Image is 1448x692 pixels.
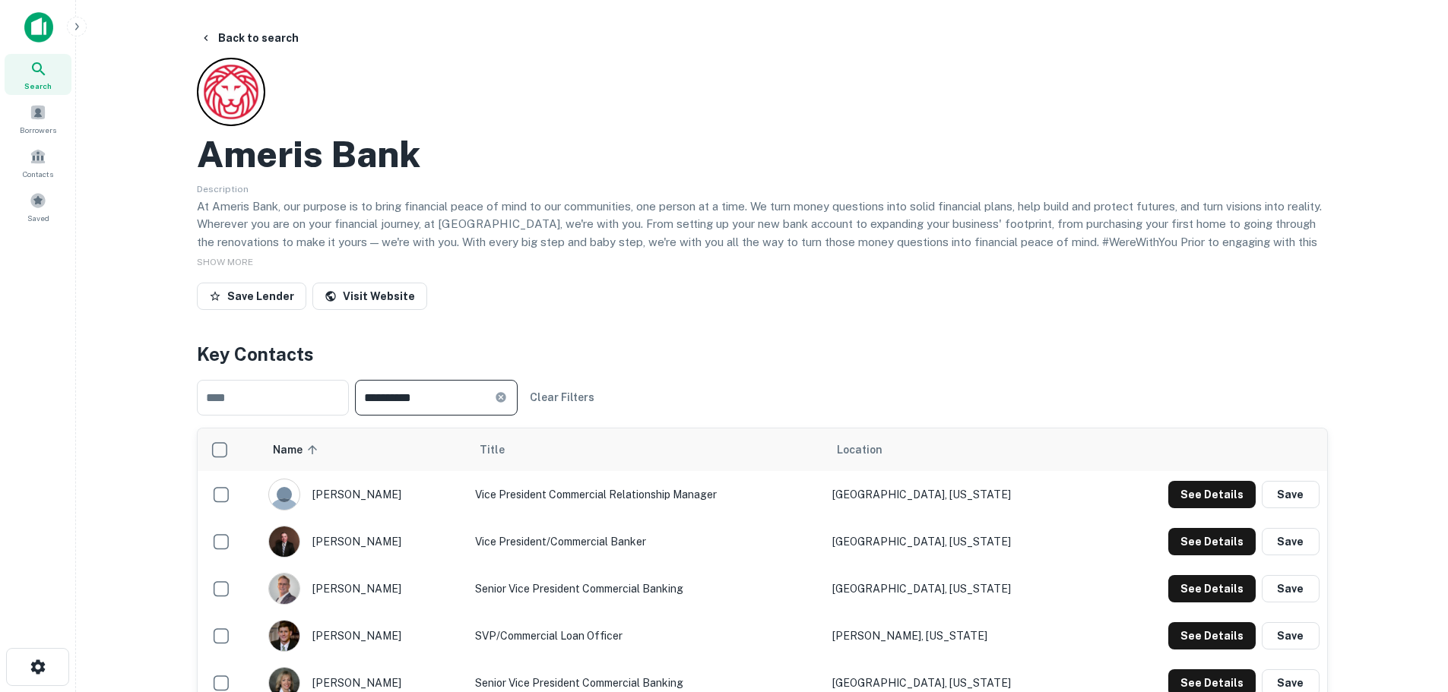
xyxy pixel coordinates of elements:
[20,124,56,136] span: Borrowers
[1168,622,1256,649] button: See Details
[1168,575,1256,602] button: See Details
[1168,481,1256,508] button: See Details
[1168,528,1256,555] button: See Details
[23,168,53,180] span: Contacts
[467,565,825,612] td: Senior Vice President Commercial Banking
[1262,622,1320,649] button: Save
[197,257,253,267] span: SHOW MORE
[1262,528,1320,555] button: Save
[1262,481,1320,508] button: Save
[312,283,427,310] a: Visit Website
[261,428,467,471] th: Name
[1372,570,1448,643] iframe: Chat Widget
[467,612,825,659] td: SVP/Commercial Loan Officer
[269,479,299,510] img: 9c8pery4andzj6ohjkjp54ma2
[268,526,460,558] div: [PERSON_NAME]
[27,212,49,224] span: Saved
[268,573,460,605] div: [PERSON_NAME]
[5,98,71,139] a: Borrowers
[197,283,306,310] button: Save Lender
[5,142,71,183] a: Contacts
[467,471,825,518] td: Vice President Commercial Relationship Manager
[197,132,420,176] h2: Ameris Bank
[197,340,1328,368] h4: Key Contacts
[268,620,460,652] div: [PERSON_NAME]
[825,471,1095,518] td: [GEOGRAPHIC_DATA], [US_STATE]
[825,612,1095,659] td: [PERSON_NAME], [US_STATE]
[197,197,1328,269] p: At Ameris Bank, our purpose is to bring financial peace of mind to our communities, one person at...
[269,621,299,651] img: 1516431267120
[480,441,524,459] span: Title
[5,186,71,227] a: Saved
[5,54,71,95] a: Search
[825,518,1095,565] td: [GEOGRAPHIC_DATA], [US_STATE]
[825,565,1095,612] td: [GEOGRAPHIC_DATA], [US_STATE]
[467,518,825,565] td: Vice President/Commercial Banker
[24,12,53,43] img: capitalize-icon.png
[268,479,460,510] div: [PERSON_NAME]
[524,384,600,411] button: Clear Filters
[1262,575,1320,602] button: Save
[197,184,249,194] span: Description
[467,428,825,471] th: Title
[825,428,1095,471] th: Location
[273,441,322,459] span: Name
[24,80,52,92] span: Search
[269,526,299,557] img: 1516537128993
[269,574,299,604] img: 1721677254262
[194,24,305,52] button: Back to search
[837,441,882,459] span: Location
